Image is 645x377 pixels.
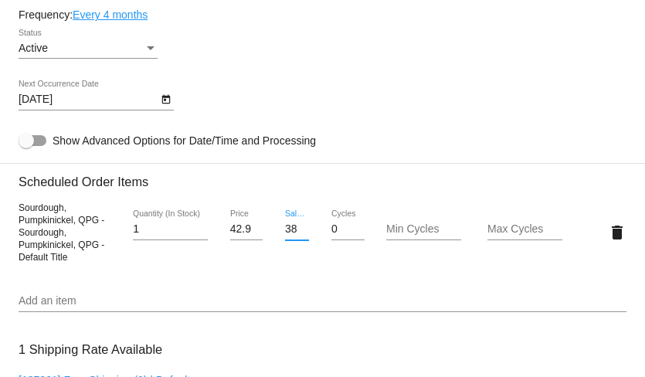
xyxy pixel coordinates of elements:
input: Cycles [331,223,365,236]
input: Price [230,223,263,236]
span: Show Advanced Options for Date/Time and Processing [53,133,316,148]
span: Active [19,42,48,54]
input: Min Cycles [386,223,461,236]
input: Quantity (In Stock) [133,223,208,236]
input: Sale Price [285,223,309,236]
button: Open calendar [158,90,174,107]
mat-icon: delete [608,223,626,242]
input: Next Occurrence Date [19,93,158,106]
a: Every 4 months [73,8,148,21]
div: Frequency: [19,8,626,21]
h3: Scheduled Order Items [19,163,626,189]
h3: 1 Shipping Rate Available [19,333,162,366]
span: Sourdough, Pumpkinickel, QPG - Sourdough, Pumpkinickel, QPG - Default Title [19,202,104,263]
input: Max Cycles [487,223,562,236]
input: Add an item [19,295,626,307]
mat-select: Status [19,42,158,55]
